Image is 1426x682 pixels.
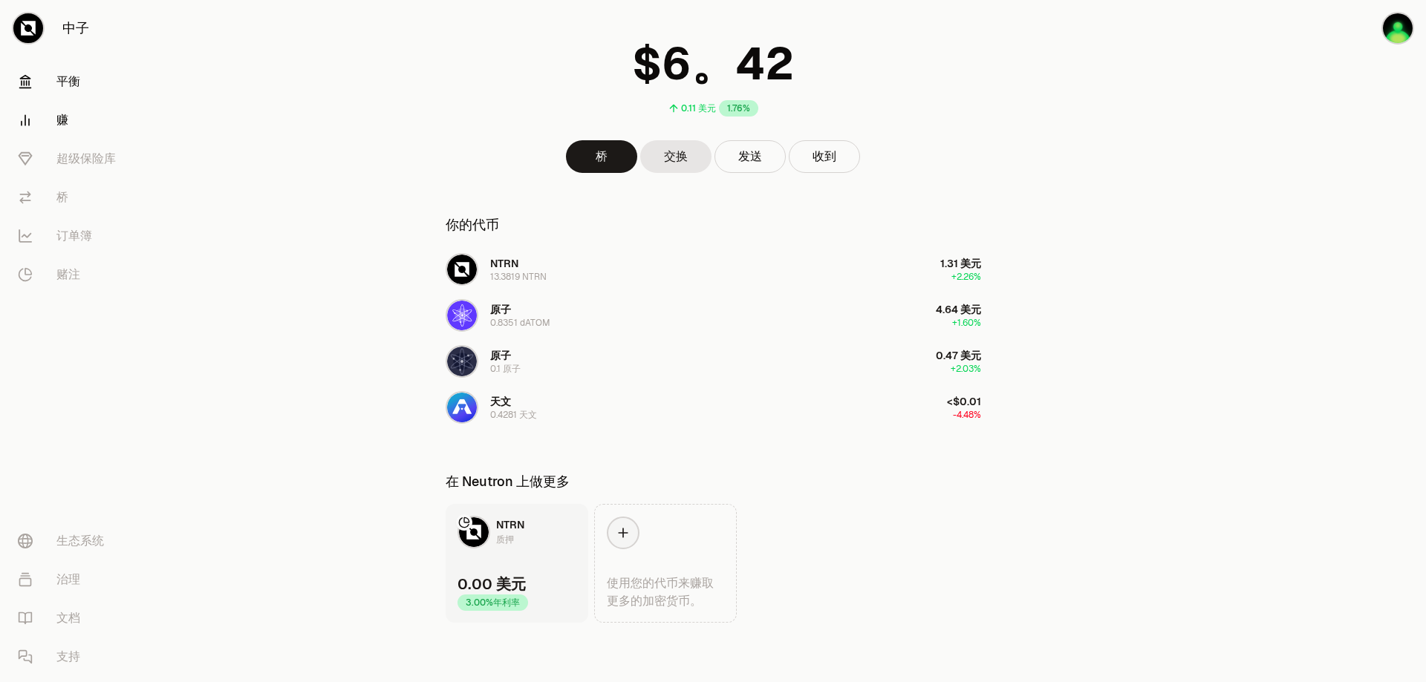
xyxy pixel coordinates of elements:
a: 订单簿 [6,217,160,255]
font: 0.8351 dATOM [490,317,550,329]
a: 治理 [6,560,160,599]
img: 元伟8 [1383,13,1413,43]
font: 平衡 [56,73,80,89]
font: 桥 [596,148,608,164]
font: 13.3819 NTRN [490,271,547,283]
img: NTRN 徽标 [459,517,489,547]
font: 发送 [738,148,762,164]
a: 生态系统 [6,522,160,560]
font: 质押 [496,534,514,545]
font: 收到 [813,148,836,164]
font: 0.1 原子 [490,363,521,375]
font: -4.48% [953,409,981,421]
font: 年利率 [493,597,520,609]
a: 交换 [640,140,712,173]
a: 赚 [6,101,160,140]
a: NTRN 徽标NTRN质押0.00 美元3.00% 年利率 [446,504,588,623]
font: 文档 [56,610,80,626]
font: 1.31 美元 [940,257,981,270]
font: 赌注 [56,266,80,282]
font: 你的代币 [446,216,499,233]
font: 使用您的代币来赚取更多的加密货币。 [607,575,714,609]
a: 平衡 [6,62,160,101]
font: 0.11 美元 [681,102,716,114]
a: 桥 [6,178,160,217]
font: 超级保险库 [56,151,116,166]
font: 4.64 美元 [936,303,981,316]
a: 超级保险库 [6,140,160,178]
a: 文档 [6,599,160,637]
a: 赌注 [6,255,160,294]
font: 0.00 美元 [458,574,526,594]
img: ASTRO 标志 [447,393,477,422]
button: 收到 [789,140,860,173]
font: 桥 [56,189,68,205]
a: 使用您的代币来赚取更多的加密货币。 [594,504,737,623]
font: 赚 [56,112,68,128]
button: dATOM 徽标原子0.8351 dATOM4.64 美元+1.60% [437,293,990,338]
font: 0.47 美元 [936,349,981,362]
font: 3.00% [466,597,493,609]
font: +2.03% [951,363,981,375]
font: <$0.01 [947,395,981,408]
font: 原子 [490,349,511,362]
button: ATOM 徽标原子0.1 原子0.47 美元+2.03% [437,339,990,384]
font: 订单簿 [56,228,92,243]
button: 发送 [714,140,786,173]
font: 生态系统 [56,533,104,548]
font: +2.26% [951,271,981,283]
font: 在 Neutron 上做更多 [446,473,570,490]
img: ATOM 徽标 [447,347,477,376]
a: 支持 [6,637,160,676]
font: 支持 [56,649,80,664]
button: NTRN 徽标NTRN13.3819 NTRN1.31 美元+2.26% [437,247,990,292]
button: ASTRO 标志天文0.4281 天文<$0.01-4.48% [437,385,990,430]
font: NTRN [496,518,524,531]
font: +1.60% [952,317,981,329]
font: 1.76% [727,102,750,114]
img: NTRN 徽标 [447,255,477,284]
font: 天文 [490,395,511,408]
font: 交换 [664,148,688,164]
font: 0.4281 天文 [490,409,537,421]
font: 治理 [56,571,80,587]
img: dATOM 徽标 [447,301,477,330]
font: 中子 [62,19,89,36]
a: 桥 [566,140,637,173]
font: 原子 [490,303,511,316]
font: NTRN [490,257,518,270]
